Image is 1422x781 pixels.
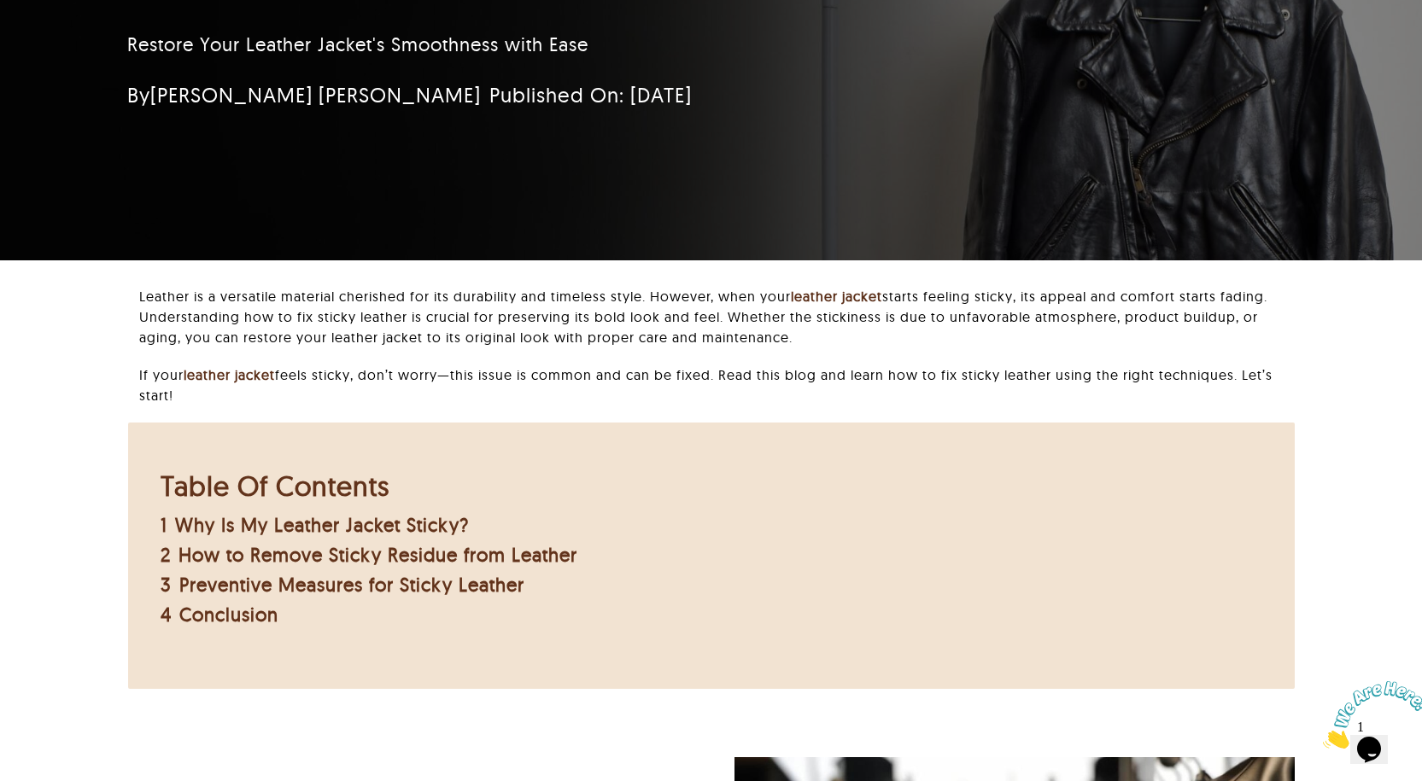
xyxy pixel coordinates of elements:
a: 4 Conclusion [161,603,278,627]
p: Restore Your Leather Jacket's Smoothness with Ease [127,31,1091,59]
span: Preventive Measures for Sticky Leather [179,573,524,597]
a: leather jacket [184,366,275,383]
a: 1 Why Is My Leather Jacket Sticky? [161,513,469,537]
span: 4 [161,603,172,627]
p: Leather is a versatile material cherished for its durability and timeless style. However, when yo... [139,286,1294,347]
a: leather jacket [791,288,882,305]
span: 1 [161,513,167,537]
a: 3 Preventive Measures for Sticky Leather [161,573,524,597]
iframe: chat widget [1316,674,1422,755]
span: Conclusion [179,603,278,627]
a: 2 How to Remove Sticky Residue from Leather [161,543,577,567]
span: By [127,82,481,108]
img: Chat attention grabber [7,7,113,74]
p: If your feels sticky, don’t worry—this issue is common and can be fixed. Read this blog and learn... [139,364,1294,405]
a: [PERSON_NAME] [PERSON_NAME] [150,82,481,108]
span: 1 [7,7,14,21]
span: 2 [161,543,171,567]
span: Why Is My Leather Jacket Sticky? [175,513,469,537]
span: How to Remove Sticky Residue from Leather [178,543,577,567]
span: Published On: [DATE] [489,82,692,108]
span: 3 [161,573,172,597]
b: Table Of Contents [161,469,389,503]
